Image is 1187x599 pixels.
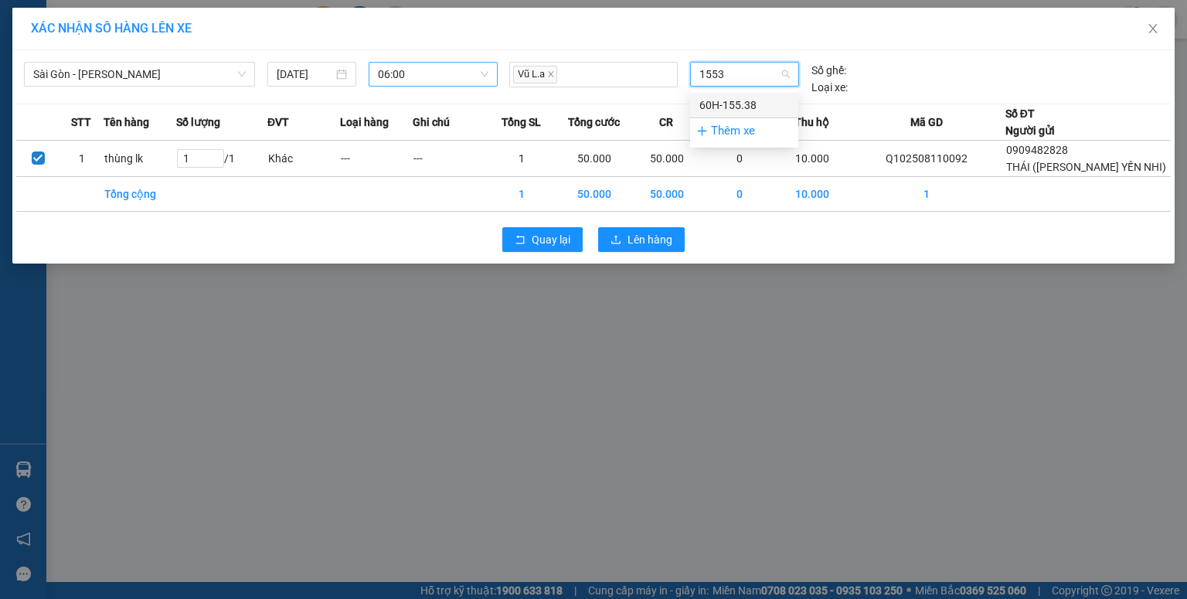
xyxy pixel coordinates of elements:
td: 50.000 [631,141,703,177]
td: 50.000 [558,177,631,212]
td: Khác [267,141,340,177]
td: / 1 [176,141,267,177]
span: Số ghế: [811,62,846,79]
span: Tổng cước [568,114,620,131]
td: 10.000 [776,141,849,177]
span: Increase Value [206,150,223,158]
span: Vũ L.a [513,66,557,83]
span: Số lượng [176,114,220,131]
td: 1 [485,177,558,212]
span: upload [611,234,621,247]
span: Loại hàng [340,114,389,131]
td: Tổng cộng [104,177,176,212]
span: Sài Gòn - Phương Lâm [33,63,246,86]
span: Mã GD [910,114,943,131]
span: Ghi chú [413,114,450,131]
span: rollback [515,234,525,247]
div: 60H-155.38 [699,97,789,114]
span: Tên hàng [104,114,149,131]
span: STT [71,114,91,131]
span: XÁC NHẬN SỐ HÀNG LÊN XE [31,21,192,36]
td: 0 [703,177,776,212]
td: --- [340,141,413,177]
button: rollbackQuay lại [502,227,583,252]
td: 10.000 [776,177,849,212]
span: Loại xe: [811,79,848,96]
span: down [211,158,220,168]
button: Close [1131,8,1175,51]
td: --- [413,141,485,177]
span: 0909482828 [1006,144,1068,156]
span: Tổng SL [502,114,541,131]
td: 0 [703,141,776,177]
span: up [211,151,220,160]
span: close [1147,22,1159,35]
td: 1 [485,141,558,177]
span: CR [659,114,673,131]
input: 12/08/2025 [277,66,333,83]
div: Số ĐT Người gửi [1005,105,1055,139]
td: thùng lk [104,141,176,177]
span: Thu hộ [794,114,829,131]
span: 06:00 [378,63,489,86]
td: Q102508110092 [849,141,1005,177]
td: 1 [60,141,103,177]
button: uploadLên hàng [598,227,685,252]
span: ĐVT [267,114,289,131]
span: close [547,70,555,78]
span: Quay lại [532,231,570,248]
span: Lên hàng [628,231,672,248]
td: 50.000 [558,141,631,177]
div: 60H-155.38 [690,93,798,117]
td: 50.000 [631,177,703,212]
span: THÁI ([PERSON_NAME] YẾN NHI) [1006,161,1166,173]
span: plus [696,125,708,137]
td: 1 [849,177,1005,212]
span: Decrease Value [206,158,223,167]
div: Thêm xe [690,117,798,145]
